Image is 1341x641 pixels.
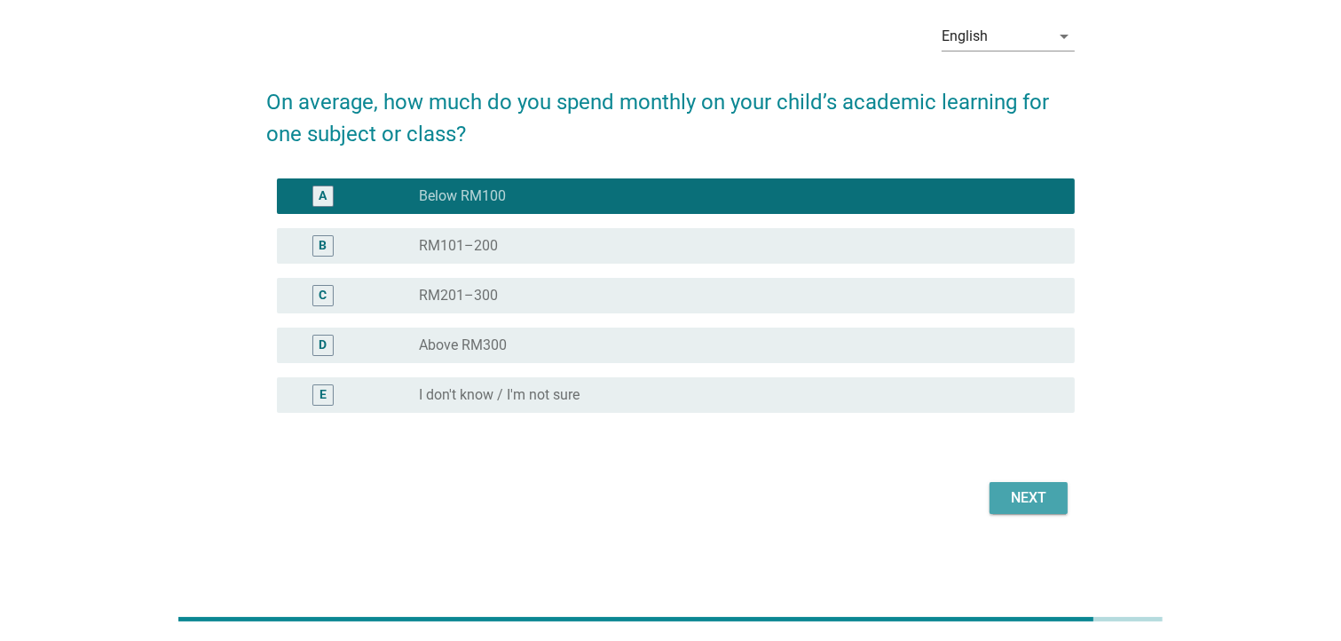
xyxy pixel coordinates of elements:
[319,186,327,205] div: A
[419,187,506,205] label: Below RM100
[419,386,580,404] label: I don't know / I'm not sure
[266,68,1075,150] h2: On average, how much do you spend monthly on your child’s academic learning for one subject or cl...
[419,287,498,305] label: RM201–300
[1053,26,1075,47] i: arrow_drop_down
[942,28,988,44] div: English
[419,336,507,354] label: Above RM300
[319,236,327,255] div: B
[990,482,1068,514] button: Next
[1004,487,1053,509] div: Next
[319,336,327,354] div: D
[419,237,498,255] label: RM101–200
[319,286,327,305] div: C
[319,385,327,404] div: E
